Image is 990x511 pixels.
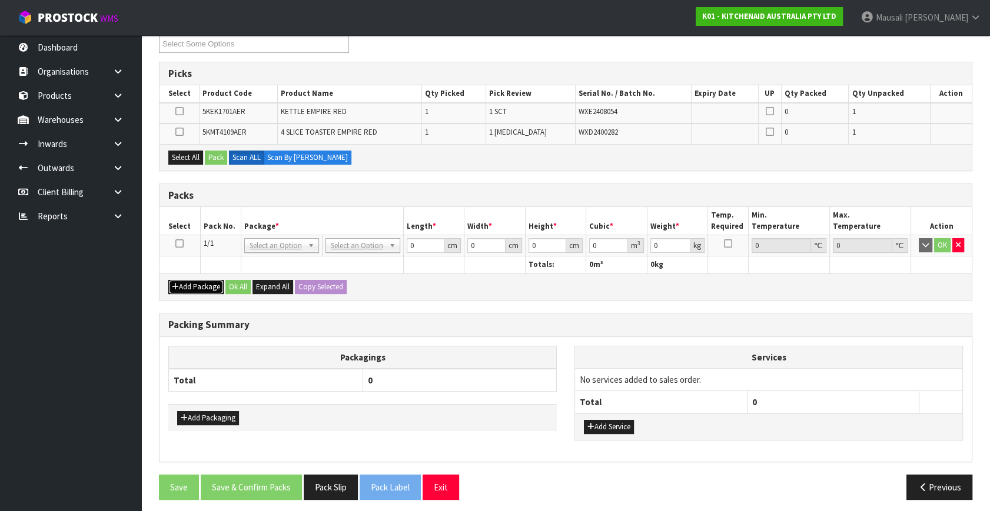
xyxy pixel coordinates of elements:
[425,127,428,137] span: 1
[38,10,98,25] span: ProStock
[781,85,849,102] th: Qty Packed
[758,85,781,102] th: UP
[159,475,199,500] button: Save
[849,85,930,102] th: Qty Unpacked
[830,207,911,235] th: Max. Temperature
[177,411,239,425] button: Add Packaging
[785,127,788,137] span: 0
[906,475,972,500] button: Previous
[421,85,486,102] th: Qty Picked
[304,475,358,500] button: Pack Slip
[253,280,293,294] button: Expand All
[852,127,855,137] span: 1
[18,10,32,25] img: cube-alt.png
[201,475,302,500] button: Save & Confirm Packs
[650,259,655,269] span: 0
[647,256,708,273] th: kg
[785,106,788,116] span: 0
[200,85,278,102] th: Product Code
[256,282,290,292] span: Expand All
[295,280,347,294] button: Copy Selected
[566,238,583,253] div: cm
[205,151,227,165] button: Pack
[811,238,826,253] div: ℃
[464,207,526,235] th: Width
[930,85,972,102] th: Action
[169,346,557,369] th: Packagings
[525,256,586,273] th: Totals:
[489,127,547,137] span: 1 [MEDICAL_DATA]
[589,259,593,269] span: 0
[525,207,586,235] th: Height
[586,256,647,273] th: m³
[278,85,422,102] th: Product Name
[708,207,749,235] th: Temp. Required
[368,375,373,386] span: 0
[702,11,836,21] strong: K01 - KITCHENAID AUSTRALIA PTY LTD
[160,207,200,235] th: Select
[168,151,203,165] button: Select All
[905,12,968,23] span: [PERSON_NAME]
[852,106,855,116] span: 1
[752,396,757,408] span: 0
[204,238,214,248] span: 1/1
[281,127,377,137] span: 4 SLICE TOASTER EMPIRE RED
[159,10,972,509] span: Pack
[168,319,963,330] h3: Packing Summary
[168,190,963,201] h3: Packs
[628,238,644,253] div: m
[486,85,575,102] th: Pick Review
[264,151,351,165] label: Scan By [PERSON_NAME]
[160,85,200,102] th: Select
[586,207,647,235] th: Cubic
[579,127,618,137] span: WXD2400282
[202,106,245,116] span: 5KEK1701AER
[690,238,705,253] div: kg
[169,369,363,392] th: Total
[575,368,962,390] td: No services added to sales order.
[168,68,963,79] h3: Picks
[100,13,118,24] small: WMS
[576,85,692,102] th: Serial No. / Batch No.
[250,239,303,253] span: Select an Option
[489,106,507,116] span: 1 SCT
[876,12,903,23] span: Mausali
[331,239,384,253] span: Select an Option
[575,346,962,369] th: Services
[403,207,464,235] th: Length
[934,238,951,252] button: OK
[281,106,347,116] span: KETTLE EMPIRE RED
[692,85,758,102] th: Expiry Date
[579,106,617,116] span: WXE2408054
[696,7,843,26] a: K01 - KITCHENAID AUSTRALIA PTY LTD
[202,127,247,137] span: 5KMT4109AER
[425,106,428,116] span: 1
[575,391,747,413] th: Total
[637,239,640,247] sup: 3
[506,238,522,253] div: cm
[241,207,403,235] th: Package
[647,207,708,235] th: Weight
[749,207,830,235] th: Min. Temperature
[168,280,224,294] button: Add Package
[200,207,241,235] th: Pack No.
[584,420,634,434] button: Add Service
[892,238,908,253] div: ℃
[360,475,421,500] button: Pack Label
[229,151,264,165] label: Scan ALL
[444,238,461,253] div: cm
[911,207,972,235] th: Action
[225,280,251,294] button: Ok All
[423,475,459,500] button: Exit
